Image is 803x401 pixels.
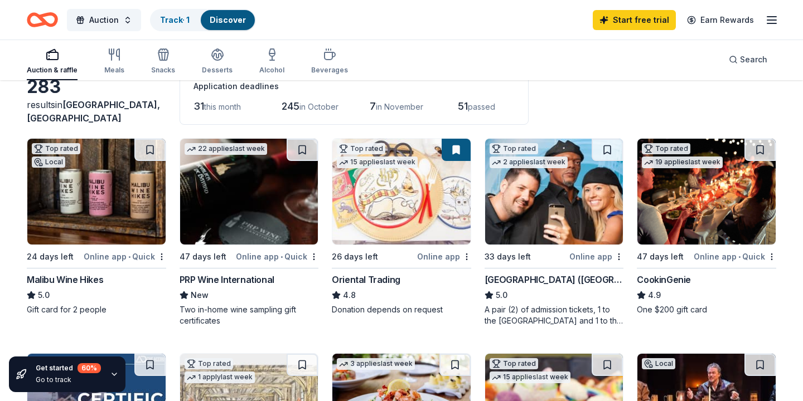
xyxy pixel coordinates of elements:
span: [GEOGRAPHIC_DATA], [GEOGRAPHIC_DATA] [27,99,160,124]
span: in October [299,102,338,111]
img: Image for CookinGenie [637,139,776,244]
span: 245 [282,100,299,112]
div: Malibu Wine Hikes [27,273,103,286]
div: Top rated [32,143,80,154]
a: Home [27,7,58,33]
a: Image for CookinGenieTop rated19 applieslast week47 days leftOnline app•QuickCookinGenie4.9One $2... [637,138,776,315]
span: Auction [89,13,119,27]
a: Discover [210,15,246,25]
div: Oriental Trading [332,273,400,286]
span: this month [204,102,241,111]
div: results [27,98,166,125]
span: 4.8 [343,288,356,302]
div: 19 applies last week [642,157,723,168]
div: PRP Wine International [180,273,274,286]
button: Auction & raffle [27,43,78,80]
div: 15 applies last week [490,371,570,383]
a: Image for PRP Wine International22 applieslast week47 days leftOnline app•QuickPRP Wine Internati... [180,138,319,326]
span: in [27,99,160,124]
span: 31 [194,100,204,112]
div: 1 apply last week [185,371,255,383]
span: New [191,288,209,302]
span: in November [376,102,423,111]
div: 15 applies last week [337,157,418,168]
img: Image for Malibu Wine Hikes [27,139,166,244]
div: Auction & raffle [27,66,78,75]
div: 3 applies last week [337,358,415,370]
span: • [738,252,741,261]
div: Two in-home wine sampling gift certificates [180,304,319,326]
div: Local [32,157,65,168]
button: Snacks [151,43,175,80]
div: 60 % [78,363,101,373]
div: Top rated [185,358,233,369]
div: Go to track [36,375,101,384]
div: A pair (2) of admission tickets, 1 to the [GEOGRAPHIC_DATA] and 1 to the [GEOGRAPHIC_DATA] [485,304,624,326]
img: Image for Oriental Trading [332,139,471,244]
div: Top rated [642,143,690,154]
a: Track· 1 [160,15,190,25]
div: Online app Quick [694,250,776,263]
div: [GEOGRAPHIC_DATA] ([GEOGRAPHIC_DATA]) [485,273,624,286]
button: Search [720,48,776,71]
button: Auction [67,9,141,31]
span: 51 [458,100,468,112]
span: • [128,252,130,261]
div: CookinGenie [637,273,691,286]
div: Local [642,358,675,369]
div: Alcohol [259,66,284,75]
div: Gift card for 2 people [27,304,166,315]
span: 5.0 [496,288,507,302]
span: 5.0 [38,288,50,302]
div: Snacks [151,66,175,75]
div: Top rated [337,143,385,154]
div: 33 days left [485,250,531,263]
div: Application deadlines [194,80,515,93]
div: Top rated [490,358,538,369]
div: Beverages [311,66,348,75]
div: Donation depends on request [332,304,471,315]
span: • [280,252,283,261]
div: 47 days left [180,250,226,263]
div: Online app Quick [236,250,318,263]
div: Online app [569,250,623,263]
div: 22 applies last week [185,143,267,155]
a: Image for Malibu Wine HikesTop ratedLocal24 days leftOnline app•QuickMalibu Wine Hikes5.0Gift car... [27,138,166,315]
div: Online app Quick [84,250,166,263]
span: 7 [370,100,376,112]
button: Alcohol [259,43,284,80]
img: Image for Hollywood Wax Museum (Hollywood) [485,139,623,244]
button: Desserts [202,43,233,80]
a: Image for Oriental TradingTop rated15 applieslast week26 days leftOnline appOriental Trading4.8Do... [332,138,471,315]
div: One $200 gift card [637,304,776,315]
a: Start free trial [593,10,676,30]
div: 24 days left [27,250,74,263]
div: 26 days left [332,250,378,263]
button: Track· 1Discover [150,9,256,31]
div: Desserts [202,66,233,75]
span: passed [468,102,495,111]
img: Image for PRP Wine International [180,139,318,244]
a: Image for Hollywood Wax Museum (Hollywood)Top rated2 applieslast week33 days leftOnline app[GEOGR... [485,138,624,326]
button: Beverages [311,43,348,80]
div: Meals [104,66,124,75]
button: Meals [104,43,124,80]
div: 47 days left [637,250,684,263]
a: Earn Rewards [680,10,761,30]
div: Get started [36,363,101,373]
span: Search [740,53,767,66]
div: Top rated [490,143,538,154]
div: 283 [27,76,166,98]
span: 4.9 [648,288,661,302]
div: 2 applies last week [490,157,568,168]
div: Online app [417,250,471,263]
